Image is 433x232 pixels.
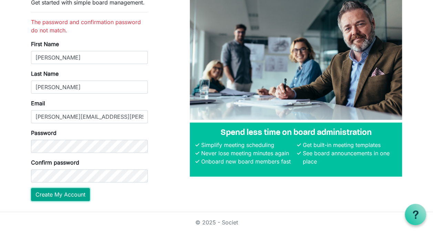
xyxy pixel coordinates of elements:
li: Never lose meeting minutes again [199,149,295,157]
a: © 2025 - Societ [195,219,238,226]
h4: Spend less time on board administration [195,128,396,138]
label: Email [31,99,45,107]
label: Password [31,129,56,137]
label: First Name [31,40,59,48]
li: The password and confirmation password do not match. [31,18,148,34]
label: Confirm password [31,158,79,167]
li: Onboard new board members fast [199,157,295,166]
li: Simplify meeting scheduling [199,141,295,149]
li: Get built-in meeting templates [301,141,396,149]
li: See board announcements in one place [301,149,396,166]
button: Create My Account [31,188,90,201]
label: Last Name [31,70,59,78]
